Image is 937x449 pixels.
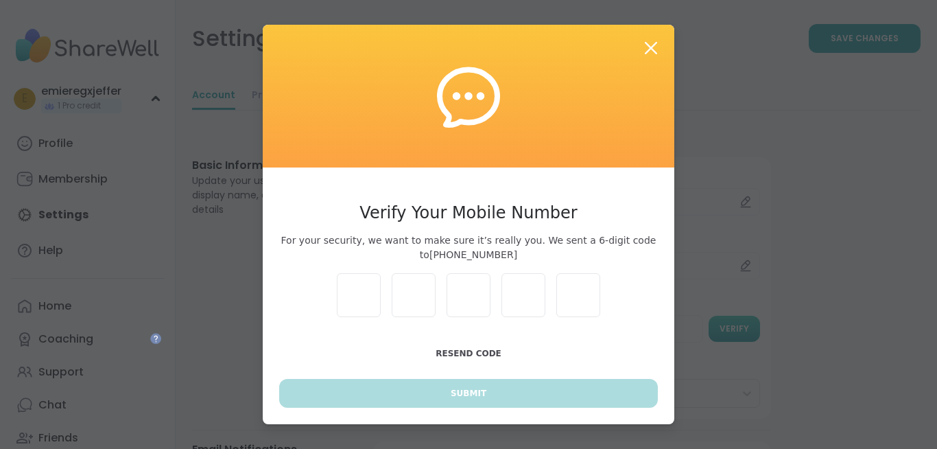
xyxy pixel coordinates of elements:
span: Submit [451,387,486,400]
button: Resend Code [279,339,658,368]
iframe: Spotlight [150,333,161,344]
span: For your security, we want to make sure it’s really you. We sent a 6-digit code to [PHONE_NUMBER] [279,233,658,262]
h3: Verify Your Mobile Number [279,200,658,225]
span: Resend Code [436,349,501,358]
button: Submit [279,379,658,408]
